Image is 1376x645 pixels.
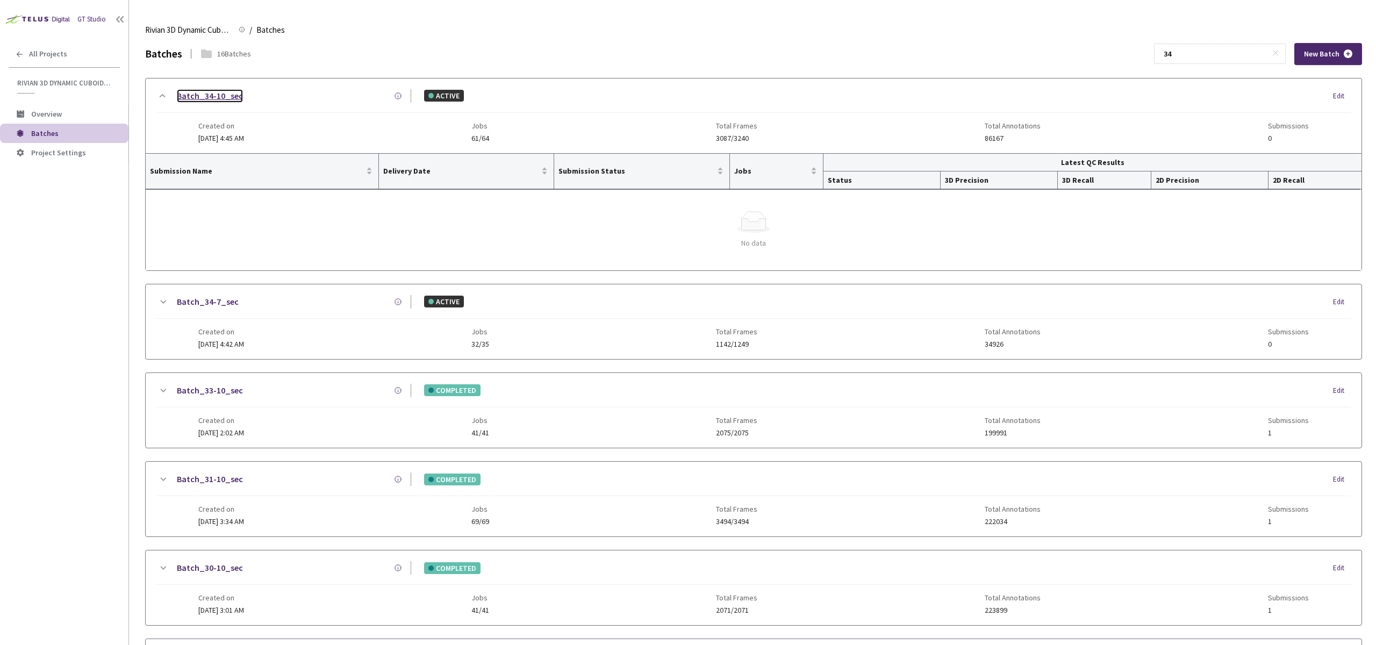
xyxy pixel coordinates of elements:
[716,121,757,130] span: Total Frames
[424,90,464,102] div: ACTIVE
[1333,91,1351,102] div: Edit
[823,154,1361,171] th: Latest QC Results
[150,167,364,175] span: Submission Name
[1268,121,1309,130] span: Submissions
[154,237,1353,249] div: No data
[146,550,1361,625] div: Batch_30-10_secCOMPLETEDEditCreated on[DATE] 3:01 AMJobs41/41Total Frames2071/2071Total Annotatio...
[716,340,757,348] span: 1142/1249
[383,167,539,175] span: Delivery Date
[471,416,489,425] span: Jobs
[1304,49,1339,59] span: New Batch
[558,167,715,175] span: Submission Status
[17,78,113,88] span: Rivian 3D Dynamic Cuboids[2024-25]
[1157,44,1272,63] input: Search
[31,148,86,157] span: Project Settings
[146,78,1361,153] div: Batch_34-10_secACTIVEEditCreated on[DATE] 4:45 AMJobs61/64Total Frames3087/3240Total Annotations8...
[1333,297,1351,307] div: Edit
[1268,429,1309,437] span: 1
[424,384,481,396] div: COMPLETED
[146,154,379,189] th: Submission Name
[716,429,757,437] span: 2075/2075
[198,416,244,425] span: Created on
[424,296,464,307] div: ACTIVE
[985,518,1041,526] span: 222034
[1268,505,1309,513] span: Submissions
[1268,518,1309,526] span: 1
[985,327,1041,336] span: Total Annotations
[77,15,106,25] div: GT Studio
[730,154,824,189] th: Jobs
[217,48,251,59] div: 16 Batches
[1333,474,1351,485] div: Edit
[1268,340,1309,348] span: 0
[985,416,1041,425] span: Total Annotations
[145,46,182,62] div: Batches
[256,24,285,37] span: Batches
[471,518,489,526] span: 69/69
[146,462,1361,536] div: Batch_31-10_secCOMPLETEDEditCreated on[DATE] 3:34 AMJobs69/69Total Frames3494/3494Total Annotatio...
[1268,171,1361,189] th: 2D Recall
[249,24,252,37] li: /
[554,154,730,189] th: Submission Status
[177,472,243,486] a: Batch_31-10_sec
[198,121,244,130] span: Created on
[734,167,809,175] span: Jobs
[31,128,59,138] span: Batches
[146,373,1361,448] div: Batch_33-10_secCOMPLETEDEditCreated on[DATE] 2:02 AMJobs41/41Total Frames2075/2075Total Annotatio...
[823,171,940,189] th: Status
[1058,171,1151,189] th: 3D Recall
[1151,171,1268,189] th: 2D Precision
[716,505,757,513] span: Total Frames
[716,606,757,614] span: 2071/2071
[1268,593,1309,602] span: Submissions
[471,593,489,602] span: Jobs
[471,340,489,348] span: 32/35
[716,327,757,336] span: Total Frames
[177,89,243,103] a: Batch_34-10_sec
[471,134,489,142] span: 61/64
[1268,327,1309,336] span: Submissions
[985,134,1041,142] span: 86167
[424,562,481,574] div: COMPLETED
[985,593,1041,602] span: Total Annotations
[471,606,489,614] span: 41/41
[198,505,244,513] span: Created on
[985,429,1041,437] span: 199991
[146,284,1361,359] div: Batch_34-7_secACTIVEEditCreated on[DATE] 4:42 AMJobs32/35Total Frames1142/1249Total Annotations34...
[716,416,757,425] span: Total Frames
[1268,134,1309,142] span: 0
[1268,606,1309,614] span: 1
[716,134,757,142] span: 3087/3240
[198,428,244,438] span: [DATE] 2:02 AM
[198,133,244,143] span: [DATE] 4:45 AM
[941,171,1058,189] th: 3D Precision
[198,593,244,602] span: Created on
[985,340,1041,348] span: 34926
[471,121,489,130] span: Jobs
[424,474,481,485] div: COMPLETED
[1268,416,1309,425] span: Submissions
[177,384,243,397] a: Batch_33-10_sec
[379,154,554,189] th: Delivery Date
[716,518,757,526] span: 3494/3494
[716,593,757,602] span: Total Frames
[198,605,244,615] span: [DATE] 3:01 AM
[1333,385,1351,396] div: Edit
[29,49,67,59] span: All Projects
[198,339,244,349] span: [DATE] 4:42 AM
[985,606,1041,614] span: 223899
[985,505,1041,513] span: Total Annotations
[31,109,62,119] span: Overview
[177,295,239,309] a: Batch_34-7_sec
[985,121,1041,130] span: Total Annotations
[471,429,489,437] span: 41/41
[1333,563,1351,574] div: Edit
[198,517,244,526] span: [DATE] 3:34 AM
[471,327,489,336] span: Jobs
[145,24,232,37] span: Rivian 3D Dynamic Cuboids[2024-25]
[177,561,243,575] a: Batch_30-10_sec
[471,505,489,513] span: Jobs
[198,327,244,336] span: Created on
